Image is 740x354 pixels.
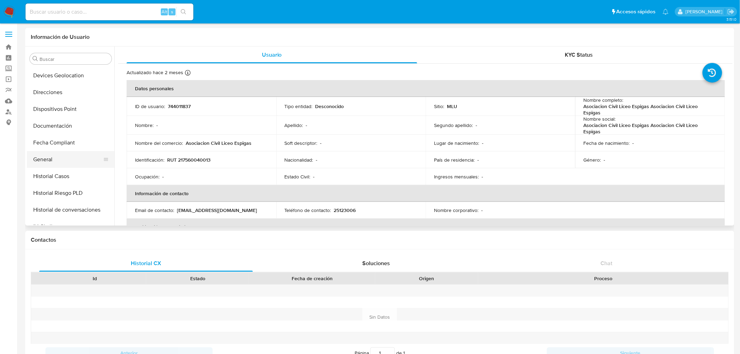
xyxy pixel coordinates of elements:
button: General [27,151,109,168]
h1: Información de Usuario [31,34,90,41]
p: - [604,157,605,163]
p: Sitio : [434,103,444,109]
p: País de residencia : [434,157,475,163]
p: Fecha de nacimiento : [584,140,630,146]
p: - [481,207,483,213]
p: gregorio.negri@mercadolibre.com [685,8,725,15]
p: Apellido : [285,122,303,128]
p: Estado Civil : [285,174,311,180]
p: - [320,140,322,146]
div: Estado [151,275,244,282]
th: Información de contacto [127,185,725,202]
button: Historial Riesgo PLD [27,185,114,201]
span: Chat [601,259,613,267]
p: Nombre social : [584,116,616,122]
p: Identificación : [135,157,164,163]
p: - [306,122,307,128]
div: Proceso [483,275,724,282]
div: Fecha de creación [254,275,370,282]
button: Documentación [27,118,114,134]
button: Devices Geolocation [27,67,114,84]
span: Usuario [262,51,282,59]
p: Soft descriptor : [285,140,318,146]
p: [EMAIL_ADDRESS][DOMAIN_NAME] [177,207,257,213]
div: Id [48,275,141,282]
p: Ingresos mensuales : [434,174,479,180]
p: 25123006 [334,207,356,213]
th: Datos personales [127,80,725,97]
p: - [313,174,315,180]
span: Accesos rápidos [617,8,656,15]
p: 744011837 [168,103,191,109]
button: search-icon [176,7,191,17]
a: Salir [727,8,735,15]
button: Buscar [33,56,38,62]
p: ID de usuario : [135,103,165,109]
p: - [482,140,483,146]
p: Tipo entidad : [285,103,313,109]
a: Notificaciones [663,9,669,15]
p: - [476,122,477,128]
input: Buscar usuario o caso... [26,7,193,16]
input: Buscar [40,56,109,62]
button: Dispositivos Point [27,101,114,118]
button: IV Challenges [27,218,114,235]
p: - [156,122,158,128]
span: Soluciones [363,259,390,267]
h1: Contactos [31,236,729,243]
p: Ocupación : [135,174,159,180]
p: RUT 217560040013 [167,157,211,163]
p: - [633,140,634,146]
p: Teléfono de contacto : [285,207,331,213]
p: Nombre del comercio : [135,140,183,146]
span: Alt [162,8,167,15]
button: Fecha Compliant [27,134,114,151]
p: Asociacion Civil Liceo Espigas Asociacion Civil Liceo Espigas [584,103,714,116]
div: Origen [380,275,473,282]
p: Nacionalidad : [285,157,313,163]
span: Historial CX [131,259,161,267]
p: Segundo apellido : [434,122,473,128]
p: - [316,157,318,163]
span: s [171,8,173,15]
p: Nombre completo : [584,97,624,103]
p: Nombre : [135,122,154,128]
p: Asociacion Civil Liceo Espigas [186,140,251,146]
th: Verificación y cumplimiento [127,219,725,235]
p: - [477,157,479,163]
p: Lugar de nacimiento : [434,140,479,146]
button: Direcciones [27,84,114,101]
p: Nombre corporativo : [434,207,478,213]
p: Asociacion Civil Liceo Espigas Asociacion Civil Liceo Espigas [584,122,714,135]
button: Historial Casos [27,168,114,185]
p: Desconocido [315,103,344,109]
p: Actualizado hace 2 meses [127,69,183,76]
p: Género : [584,157,601,163]
p: MLU [447,103,457,109]
p: - [482,174,483,180]
button: Historial de conversaciones [27,201,114,218]
span: KYC Status [565,51,593,59]
p: - [162,174,164,180]
p: Email de contacto : [135,207,174,213]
